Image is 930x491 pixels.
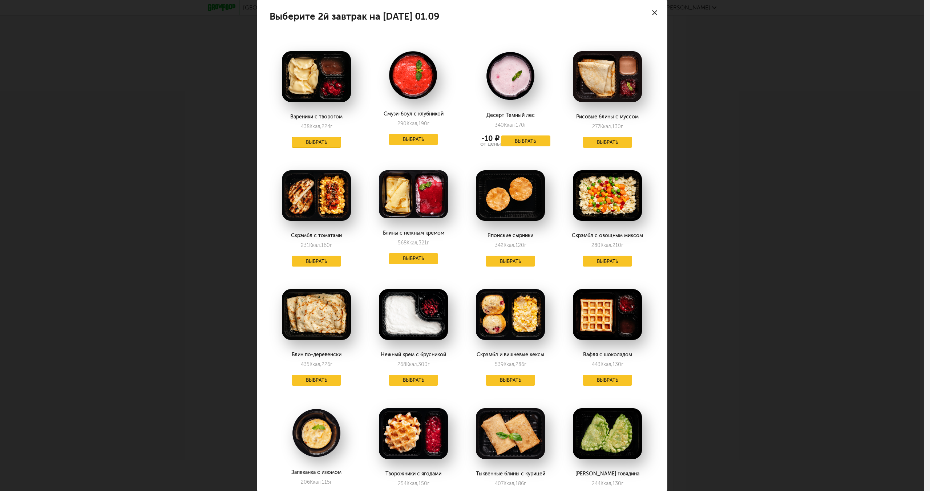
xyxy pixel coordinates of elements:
[504,480,515,487] span: Ккал,
[592,123,623,130] div: 277 130
[495,122,526,128] div: 340 170
[470,352,550,358] div: Скрэмбл и вишневые кексы
[282,408,351,458] img: big_jNBKMWfBmyrWEFir.png
[389,134,438,145] button: Выбрать
[504,361,515,368] span: Ккал,
[310,479,322,485] span: Ккал,
[330,242,332,248] span: г
[398,480,429,487] div: 254 150
[495,242,526,248] div: 342 120
[428,361,430,368] span: г
[397,361,430,368] div: 268 300
[301,361,332,368] div: 435 226
[282,170,351,221] img: big_lcZkUBXDPquUj4Bw.png
[379,170,448,218] img: big_48S8iAgLt4s0VwNL.png
[573,289,642,340] img: big_Mmly1jkEHxlyqn68.png
[480,141,501,147] div: от цены
[379,51,448,99] img: big_qU6qYh28M7b5ZCSH.png
[270,13,440,20] h4: Выберите 2й завтрак на [DATE] 01.09
[470,233,550,239] div: Японские сырники
[397,121,429,127] div: 290 190
[476,289,545,340] img: big_n9l4KMbTDapZjgR7.png
[427,240,429,246] span: г
[601,361,612,368] span: Ккал,
[330,479,332,485] span: г
[591,242,623,248] div: 280 210
[601,242,612,248] span: Ккал,
[276,233,356,239] div: Скрэмбл с томатами
[583,137,632,148] button: Выбрать
[567,114,647,120] div: Рисовые блины с муссом
[480,135,501,141] div: -10 ₽
[592,480,623,487] div: 244 130
[524,480,526,487] span: г
[406,361,418,368] span: Ккал,
[504,242,515,248] span: Ккал,
[524,361,526,368] span: г
[470,471,550,477] div: Тыквенные блины с курицей
[470,113,550,118] div: Десерт Темный лес
[292,375,341,386] button: Выбрать
[389,375,438,386] button: Выбрать
[276,470,356,475] div: Запеканка с изюмом
[379,289,448,340] img: big_YplubhGIsFkQ4Gk5.png
[573,408,642,459] img: big_i3vRGv5TYrBXznEe.png
[495,361,526,368] div: 539 286
[567,352,647,358] div: Вафля с шоколадом
[282,289,351,340] img: big_rUlui6pfLrrv1Hu6.png
[276,114,356,120] div: Вареники с творогом
[600,123,612,130] span: Ккал,
[309,242,321,248] span: Ккал,
[389,253,438,264] button: Выбрать
[567,471,647,477] div: [PERSON_NAME] говядина
[495,480,526,487] div: 407 186
[276,352,356,358] div: Блин по-деревенски
[524,122,526,128] span: г
[373,111,453,117] div: Смузи-боул с клубникой
[567,233,647,239] div: Скрэмбл с овощным миксом
[524,242,526,248] span: г
[621,361,623,368] span: г
[407,480,418,487] span: Ккал,
[486,375,535,386] button: Выбрать
[292,256,341,267] button: Выбрать
[407,121,418,127] span: Ккал,
[476,170,545,221] img: big_3aXi29Lgv0jOAm9d.png
[583,375,632,386] button: Выбрать
[373,352,453,358] div: Нежный крем с брусникой
[407,240,418,246] span: Ккал,
[301,123,332,130] div: 438 224
[476,51,545,101] img: big_vAoe4estYJQg8JyK.png
[292,137,341,148] button: Выбрать
[476,408,545,459] img: big_lB48OOUR306Ub57G.png
[583,256,632,267] button: Выбрать
[310,123,322,130] span: Ккал,
[621,242,623,248] span: г
[486,256,535,267] button: Выбрать
[373,471,453,477] div: Творожники с ягодами
[501,135,550,146] button: Выбрать
[330,123,332,130] span: г
[282,51,351,102] img: big_nADyjtlc60vzwZ6X.png
[310,361,322,368] span: Ккал,
[592,361,623,368] div: 443 130
[373,230,453,236] div: Блины с нежным кремом
[601,480,612,487] span: Ккал,
[301,242,332,248] div: 231 160
[379,408,448,459] img: big_DXgXecFN6gWiqhAW.png
[573,51,642,102] img: big_UlTJhwZIIWDmk7Ls.png
[427,121,429,127] span: г
[427,480,429,487] span: г
[301,479,332,485] div: 206 115
[398,240,429,246] div: 568 321
[504,122,516,128] span: Ккал,
[621,123,623,130] span: г
[621,480,623,487] span: г
[330,361,332,368] span: г
[573,170,642,221] img: big_geDmg2KtXz0vDTUI.png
